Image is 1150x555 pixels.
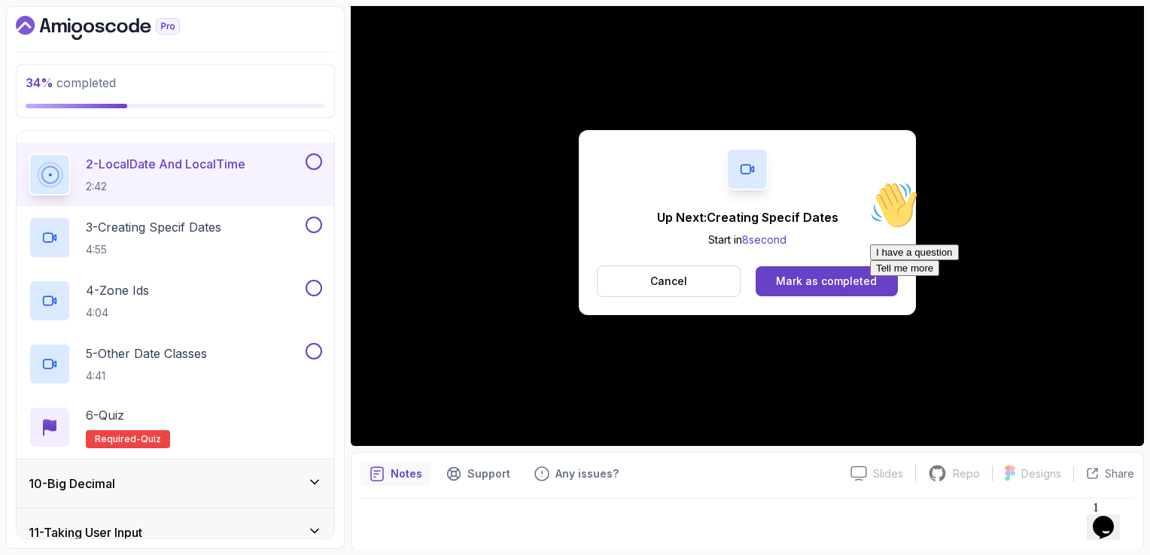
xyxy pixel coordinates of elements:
[86,305,149,320] p: 4:04
[742,233,786,246] span: 8 second
[29,217,322,259] button: 3-Creating Specif Dates4:55
[657,208,838,226] p: Up Next: Creating Specif Dates
[1087,495,1135,540] iframe: chat widget
[6,85,75,101] button: Tell me more
[555,466,619,481] p: Any issues?
[29,280,322,322] button: 4-Zone Ids4:04
[86,368,207,384] p: 4:41
[86,179,245,194] p: 2:42
[86,281,149,299] p: 4 - Zone Ids
[29,343,322,385] button: 5-Other Date Classes4:41
[86,242,221,257] p: 4:55
[776,274,877,289] div: Mark as completed
[86,344,207,362] p: 5 - Other Date Classes
[597,265,741,297] button: Cancel
[86,155,245,173] p: 2 - LocalDate And LocalTime
[657,232,838,247] p: Start in
[29,406,322,448] button: 6-QuizRequired-quiz
[17,459,334,508] button: 10-Big Decimal
[6,6,54,54] img: :wave:
[525,462,628,486] button: Feedback button
[29,475,115,493] h3: 10 - Big Decimal
[756,266,898,296] button: Mark as completed
[26,75,116,90] span: completed
[6,69,95,85] button: I have a question
[6,6,277,101] div: 👋Hi! How can we help?I have a questionTell me more
[29,153,322,196] button: 2-LocalDate And LocalTime2:42
[437,462,519,486] button: Support button
[6,45,149,56] span: Hi! How can we help?
[16,16,214,40] a: Dashboard
[864,175,1135,487] iframe: chat widget
[391,466,422,481] p: Notes
[467,466,510,481] p: Support
[29,523,142,541] h3: 11 - Taking User Input
[86,406,124,424] p: 6 - Quiz
[26,75,53,90] span: 34 %
[95,433,141,445] span: Required-
[86,218,221,236] p: 3 - Creating Specif Dates
[361,462,431,486] button: notes button
[650,274,687,289] p: Cancel
[141,433,161,445] span: quiz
